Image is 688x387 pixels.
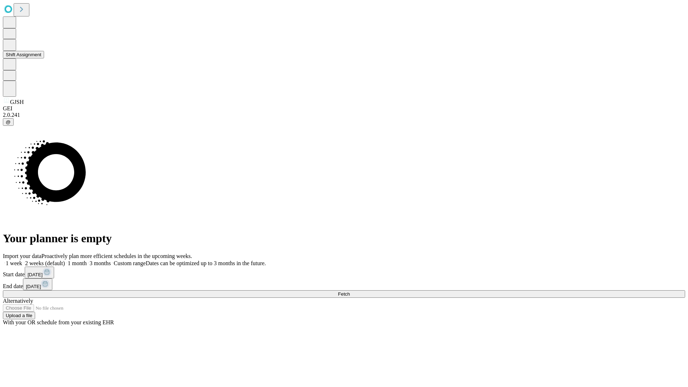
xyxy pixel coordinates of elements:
[26,284,41,289] span: [DATE]
[114,260,145,266] span: Custom range
[23,278,52,290] button: [DATE]
[3,298,33,304] span: Alternatively
[90,260,111,266] span: 3 months
[3,253,42,259] span: Import your data
[3,290,685,298] button: Fetch
[42,253,192,259] span: Proactively plan more efficient schedules in the upcoming weeks.
[3,319,114,325] span: With your OR schedule from your existing EHR
[6,119,11,125] span: @
[3,118,14,126] button: @
[25,260,65,266] span: 2 weeks (default)
[3,267,685,278] div: Start date
[25,267,54,278] button: [DATE]
[10,99,24,105] span: GJSH
[3,105,685,112] div: GEI
[28,272,43,277] span: [DATE]
[3,112,685,118] div: 2.0.241
[338,291,350,297] span: Fetch
[146,260,266,266] span: Dates can be optimized up to 3 months in the future.
[3,51,44,58] button: Shift Assignment
[6,260,22,266] span: 1 week
[68,260,87,266] span: 1 month
[3,232,685,245] h1: Your planner is empty
[3,278,685,290] div: End date
[3,312,35,319] button: Upload a file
